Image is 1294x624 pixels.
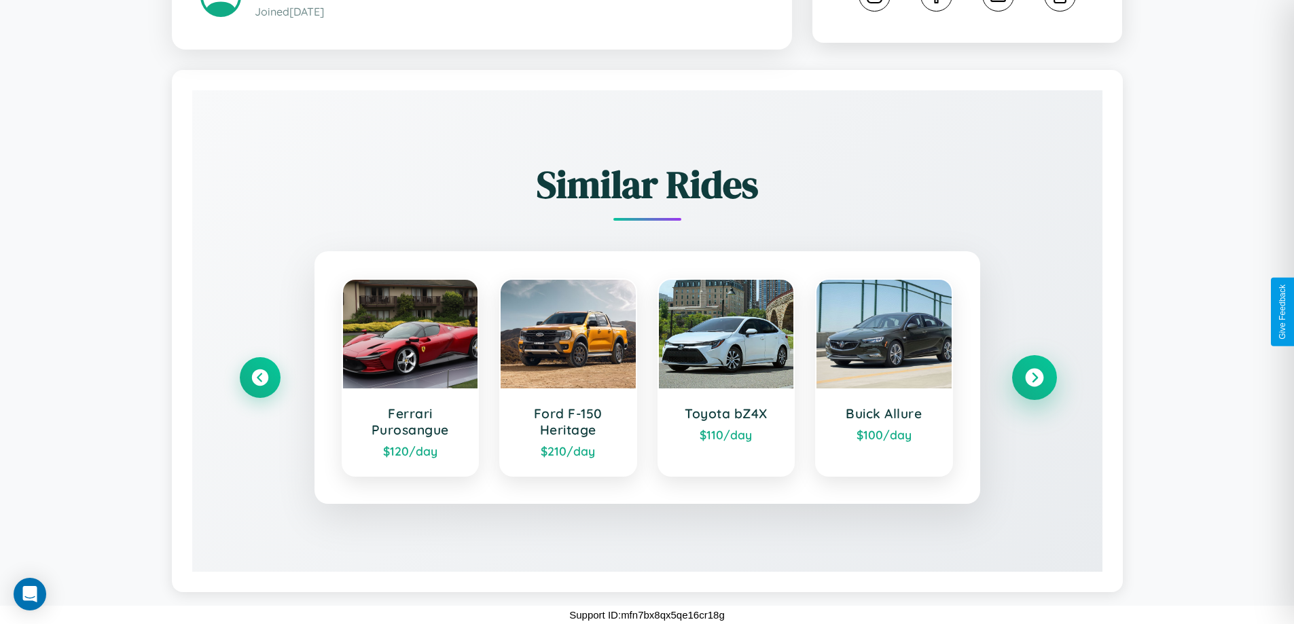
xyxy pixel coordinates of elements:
div: $ 120 /day [357,443,465,458]
a: Ferrari Purosangue$120/day [342,278,480,477]
p: Support ID: mfn7bx8qx5qe16cr18g [569,606,724,624]
div: Open Intercom Messenger [14,578,46,610]
a: Toyota bZ4X$110/day [658,278,795,477]
a: Ford F-150 Heritage$210/day [499,278,637,477]
a: Buick Allure$100/day [815,278,953,477]
h3: Ford F-150 Heritage [514,405,622,438]
h2: Similar Rides [240,158,1055,210]
h3: Ferrari Purosangue [357,405,465,438]
div: $ 110 /day [672,427,780,442]
div: $ 100 /day [830,427,938,442]
h3: Buick Allure [830,405,938,422]
h3: Toyota bZ4X [672,405,780,422]
div: $ 210 /day [514,443,622,458]
div: Give Feedback [1278,285,1287,339]
p: Joined [DATE] [255,2,763,22]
